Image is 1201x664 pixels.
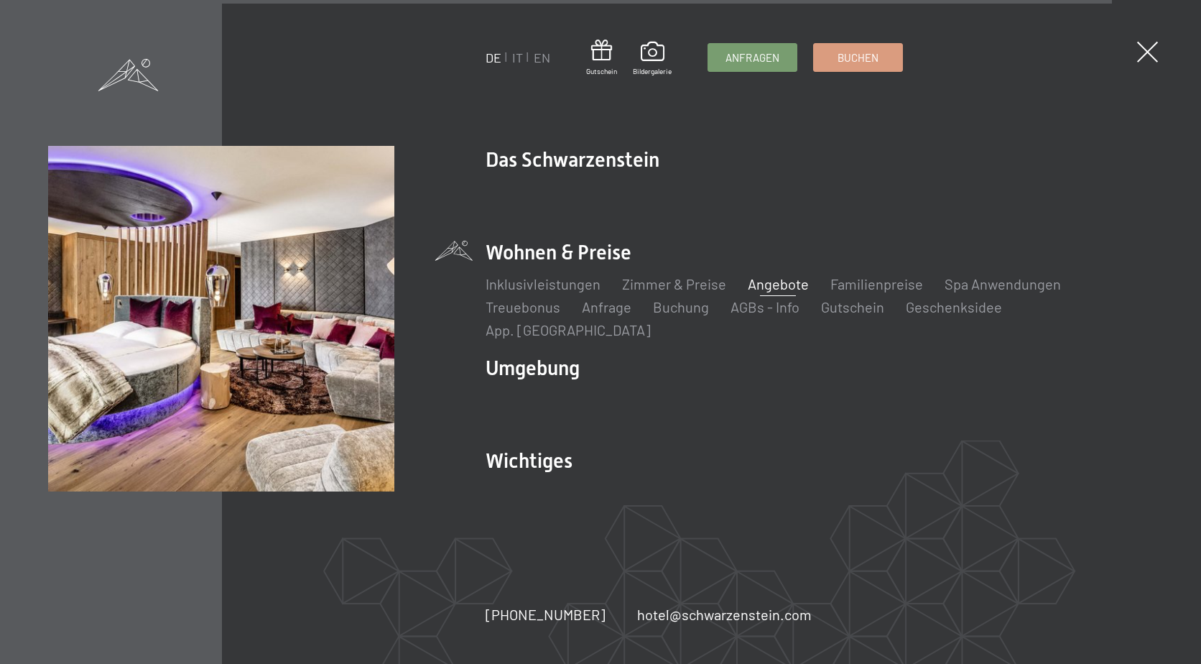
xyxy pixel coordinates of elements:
[622,275,726,292] a: Zimmer & Preise
[906,298,1002,315] a: Geschenksidee
[512,50,523,65] a: IT
[486,606,606,623] span: [PHONE_NUMBER]
[586,66,617,76] span: Gutschein
[586,40,617,76] a: Gutschein
[814,44,902,71] a: Buchen
[486,321,651,338] a: App. [GEOGRAPHIC_DATA]
[637,604,812,624] a: hotel@schwarzenstein.com
[708,44,797,71] a: Anfragen
[486,275,600,292] a: Inklusivleistungen
[486,298,560,315] a: Treuebonus
[945,275,1061,292] a: Spa Anwendungen
[821,298,884,315] a: Gutschein
[582,298,631,315] a: Anfrage
[534,50,550,65] a: EN
[486,50,501,65] a: DE
[731,298,799,315] a: AGBs - Info
[653,298,709,315] a: Buchung
[633,42,672,76] a: Bildergalerie
[748,275,809,292] a: Angebote
[633,66,672,76] span: Bildergalerie
[830,275,923,292] a: Familienpreise
[486,604,606,624] a: [PHONE_NUMBER]
[838,50,878,65] span: Buchen
[725,50,779,65] span: Anfragen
